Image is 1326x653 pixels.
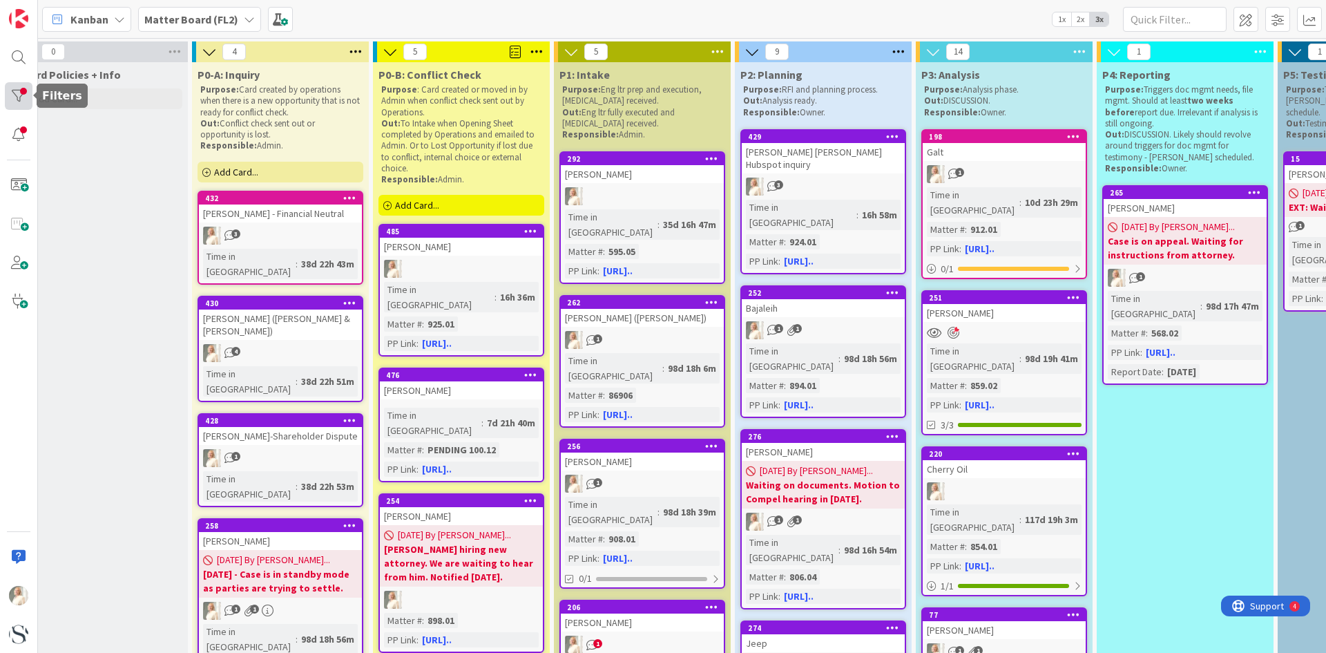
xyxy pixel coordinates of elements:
[380,225,543,238] div: 485
[561,296,724,327] div: 262[PERSON_NAME] ([PERSON_NAME])
[840,542,901,558] div: 98d 16h 54m
[380,591,543,609] div: KS
[784,234,786,249] span: :
[774,324,783,333] span: 1
[9,9,28,28] img: Visit kanbanzone.com
[565,551,597,566] div: PP Link
[380,381,543,399] div: [PERSON_NAME]
[205,193,362,203] div: 432
[384,316,422,332] div: Matter #
[298,374,358,389] div: 38d 22h 51m
[72,6,75,17] div: 4
[746,234,784,249] div: Matter #
[561,440,724,453] div: 256
[561,614,724,632] div: [PERSON_NAME]
[923,292,1086,304] div: 251
[784,569,786,585] span: :
[1108,345,1140,360] div: PP Link
[746,254,778,269] div: PP Link
[1164,364,1200,379] div: [DATE]
[203,567,358,595] b: [DATE] - Case is in standby mode as parties are trying to settle.
[424,613,458,628] div: 898.01
[662,361,664,376] span: :
[1019,512,1021,527] span: :
[1202,299,1262,314] div: 98d 17h 47m
[746,378,784,393] div: Matter #
[1289,291,1321,306] div: PP Link
[378,368,544,482] a: 476[PERSON_NAME]Time in [GEOGRAPHIC_DATA]:7d 21h 40mMatter #:PENDING 100.12PP Link:[URL]..
[561,187,724,205] div: KS
[603,552,633,565] a: [URL]..
[579,571,592,586] span: 0/1
[927,222,965,237] div: Matter #
[561,165,724,183] div: [PERSON_NAME]
[927,482,945,500] img: KS
[746,569,784,585] div: Matter #
[1136,272,1145,281] span: 1
[559,151,725,284] a: 292[PERSON_NAME]KSTime in [GEOGRAPHIC_DATA]:35d 16h 47mMatter #:595.05PP Link:[URL]..
[1019,195,1021,210] span: :
[494,290,497,305] span: :
[398,528,511,542] span: [DATE] By [PERSON_NAME]...
[203,471,296,502] div: Time in [GEOGRAPHIC_DATA]
[1122,220,1235,234] span: [DATE] By [PERSON_NAME]...
[198,191,363,285] a: 432[PERSON_NAME] - Financial NeutralKSTime in [GEOGRAPHIC_DATA]:38d 22h 43m
[559,439,725,589] a: 256[PERSON_NAME]KSTime in [GEOGRAPHIC_DATA]:98d 18h 39mMatter #:908.01PP Link:[URL]..0/1
[657,504,660,520] span: :
[1296,221,1305,230] span: 1
[380,225,543,256] div: 485[PERSON_NAME]
[660,217,720,232] div: 35d 16h 47m
[386,496,543,506] div: 254
[561,296,724,309] div: 262
[378,224,544,357] a: 485[PERSON_NAME]KSTime in [GEOGRAPHIC_DATA]:16h 36mMatter #:925.01PP Link:[URL]..
[742,131,905,173] div: 429[PERSON_NAME] [PERSON_NAME] Hubspot inquiry
[565,209,657,240] div: Time in [GEOGRAPHIC_DATA]
[1321,291,1323,306] span: :
[1110,188,1267,198] div: 265
[742,131,905,143] div: 429
[203,249,296,279] div: Time in [GEOGRAPHIC_DATA]
[422,463,452,475] a: [URL]..
[561,331,724,349] div: KS
[746,535,838,565] div: Time in [GEOGRAPHIC_DATA]
[742,513,905,531] div: KS
[778,589,780,604] span: :
[1104,187,1267,199] div: 265
[742,443,905,461] div: [PERSON_NAME]
[742,430,905,443] div: 276
[603,408,633,421] a: [URL]..
[380,369,543,399] div: 476[PERSON_NAME]
[380,260,543,278] div: KS
[205,416,362,426] div: 428
[231,347,240,356] span: 4
[593,478,602,487] span: 1
[199,415,362,427] div: 428
[205,521,362,531] div: 258
[1162,364,1164,379] span: :
[959,241,961,256] span: :
[296,632,298,647] span: :
[774,180,783,189] span: 3
[927,187,1019,218] div: Time in [GEOGRAPHIC_DATA]
[565,244,603,259] div: Matter #
[296,479,298,494] span: :
[955,168,964,177] span: 1
[927,165,945,183] img: KS
[1021,512,1082,527] div: 117d 19h 3m
[927,378,965,393] div: Matter #
[923,261,1086,278] div: 0/1
[416,462,419,477] span: :
[9,625,28,644] img: avatar
[1140,345,1142,360] span: :
[784,590,814,603] a: [URL]..
[198,296,363,402] a: 430[PERSON_NAME] ([PERSON_NAME] & [PERSON_NAME])KSTime in [GEOGRAPHIC_DATA]:38d 22h 51m
[921,446,1087,596] a: 220Cherry OilKSTime in [GEOGRAPHIC_DATA]:117d 19h 3mMatter #:854.01PP Link:[URL]..1/1
[198,413,363,507] a: 428[PERSON_NAME]-Shareholder DisputeKSTime in [GEOGRAPHIC_DATA]:38d 22h 53m
[742,178,905,196] div: KS
[742,622,905,634] div: 274
[740,285,906,418] a: 252BajaleihKSTime in [GEOGRAPHIC_DATA]:98d 18h 56mMatter #:894.01PP Link:[URL]..
[380,495,543,525] div: 254[PERSON_NAME]
[778,254,780,269] span: :
[603,531,605,547] span: :
[929,293,1086,303] div: 251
